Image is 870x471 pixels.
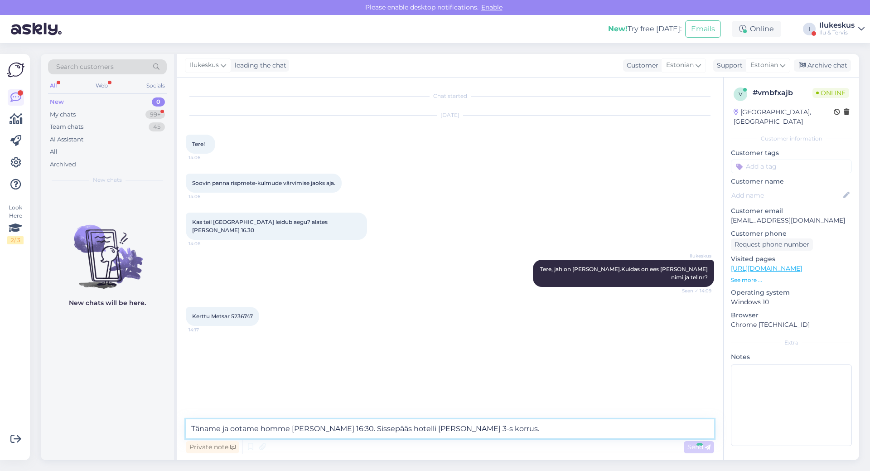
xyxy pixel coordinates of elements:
b: New! [608,24,628,33]
span: Enable [478,3,505,11]
div: I [803,23,816,35]
p: Customer phone [731,229,852,238]
div: 99+ [145,110,165,119]
p: Browser [731,311,852,320]
div: Online [732,21,781,37]
p: Visited pages [731,254,852,264]
div: All [48,80,58,92]
span: 14:06 [188,193,222,200]
span: Seen ✓ 14:09 [677,287,711,294]
div: Extra [731,339,852,347]
div: Socials [145,80,167,92]
div: 45 [149,122,165,131]
span: 14:17 [188,326,222,333]
div: [GEOGRAPHIC_DATA], [GEOGRAPHIC_DATA] [734,107,834,126]
p: Chrome [TECHNICAL_ID] [731,320,852,330]
p: New chats will be here. [69,298,146,308]
p: Windows 10 [731,297,852,307]
p: Customer email [731,206,852,216]
span: Kerttu Metsar 5236747 [192,313,253,320]
span: Ilukeskus [190,60,219,70]
div: Ilukeskus [819,22,855,29]
div: All [50,147,58,156]
div: AI Assistant [50,135,83,144]
span: v [739,91,742,97]
img: No chats [41,209,174,290]
div: Ilu & Tervis [819,29,855,36]
span: Online [812,88,849,98]
input: Add a tag [731,160,852,173]
span: Soovin panna rispmete-kulmude värvimise jaoks aja. [192,180,335,186]
div: Customer [623,61,658,70]
div: leading the chat [231,61,286,70]
span: Ilukeskus [677,252,711,259]
div: Request phone number [731,238,813,251]
span: 14:06 [188,154,222,161]
span: Estonian [666,60,694,70]
div: 2 / 3 [7,236,24,244]
span: 14:06 [188,240,222,247]
span: Tere, jah on [PERSON_NAME].Kuidas on ees [PERSON_NAME] nimi ja tel nr? [540,266,709,281]
div: 0 [152,97,165,107]
span: Estonian [750,60,778,70]
div: Archive chat [794,59,851,72]
input: Add name [731,190,841,200]
span: Search customers [56,62,114,72]
div: My chats [50,110,76,119]
div: Support [713,61,743,70]
div: # vmbfxajb [753,87,812,98]
span: Kas teil [GEOGRAPHIC_DATA] leidub aegu? alates [PERSON_NAME] 16.30 [192,219,329,233]
div: Archived [50,160,76,169]
div: Web [94,80,110,92]
a: IlukeskusIlu & Tervis [819,22,865,36]
p: Customer tags [731,148,852,158]
div: New [50,97,64,107]
p: [EMAIL_ADDRESS][DOMAIN_NAME] [731,216,852,225]
div: [DATE] [186,111,714,119]
p: Notes [731,352,852,362]
button: Emails [685,20,721,38]
div: Try free [DATE]: [608,24,681,34]
img: Askly Logo [7,61,24,78]
span: New chats [93,176,122,184]
div: Chat started [186,92,714,100]
p: Operating system [731,288,852,297]
p: See more ... [731,276,852,284]
a: [URL][DOMAIN_NAME] [731,264,802,272]
p: Customer name [731,177,852,186]
div: Customer information [731,135,852,143]
div: Look Here [7,204,24,244]
span: Tere! [192,141,205,147]
div: Team chats [50,122,83,131]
